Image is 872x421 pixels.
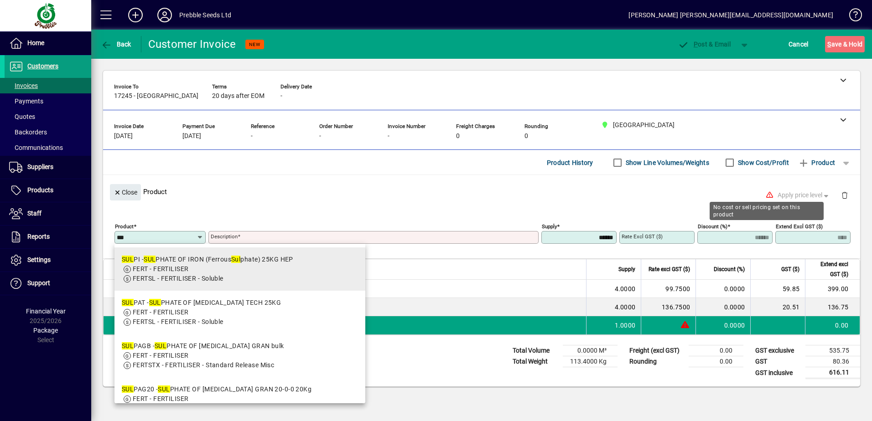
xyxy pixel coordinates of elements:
a: Suppliers [5,156,91,179]
td: 0.0000 [696,316,750,334]
span: Financial Year [26,308,66,315]
span: 4.0000 [615,303,636,312]
td: Total Volume [508,345,563,356]
td: GST exclusive [751,345,805,356]
span: Cancel [789,37,809,51]
span: NEW [249,41,260,47]
a: Reports [5,226,91,248]
span: Support [27,279,50,287]
em: SUL [122,256,134,263]
mat-label: Rate excl GST ($) [622,233,663,240]
mat-label: Supply [542,223,557,230]
span: Extend excl GST ($) [811,259,848,279]
span: FERT - FERTILISER [133,308,188,316]
td: 0.00 [805,316,860,334]
mat-option: SULPAT - SULPHATE OF AMMONIA TECH 25KG [114,291,365,334]
td: Rounding [625,356,689,367]
a: Staff [5,202,91,225]
button: Product History [543,154,597,171]
label: Show Line Volumes/Weights [624,158,709,167]
span: GST ($) [781,264,799,274]
button: Post & Email [673,36,735,52]
mat-label: Product [115,223,134,230]
span: Back [101,41,131,48]
span: Products [27,186,53,194]
span: Supply [618,264,635,274]
span: Home [27,39,44,46]
button: Delete [834,184,856,206]
app-page-header-button: Close [108,188,143,196]
button: Apply price level [774,187,834,204]
span: S [827,41,831,48]
span: 4.0000 [615,284,636,293]
div: Prebble Seeds Ltd [179,8,231,22]
div: PAG20 - PHATE OF [MEDICAL_DATA] GRAN 20-0-0 20Kg [122,385,311,394]
span: FERTSTX - FERTILISER - Standard Release Misc [133,361,274,369]
td: 113.4000 Kg [563,356,618,367]
span: Reports [27,233,50,240]
span: Suppliers [27,163,53,170]
span: 1.0000 [615,321,636,330]
em: SUL [122,342,134,349]
div: No cost or sell pricing set on this product [710,202,824,220]
td: 0.0000 M³ [563,345,618,356]
button: Cancel [786,36,811,52]
span: Backorders [9,128,47,136]
a: Products [5,179,91,202]
em: SUL [155,342,166,349]
td: Total Weight [508,356,563,367]
td: 20.51 [750,298,805,316]
em: SUL [144,256,156,263]
a: Home [5,32,91,55]
mat-option: SULPI - SULPHATE OF IRON (Ferrous Sulphate) 25KG HEP [114,247,365,291]
span: ost & Email [678,41,731,48]
span: [DATE] [114,133,133,140]
div: PI - PHATE OF IRON (Ferrous phate) 25KG HEP [122,255,293,264]
span: Customers [27,62,58,70]
span: 17245 - [GEOGRAPHIC_DATA] [114,92,198,100]
mat-option: SULPAG20 - SULPHATE OF AMMONIA GRAN 20-0-0 20Kg [114,377,365,421]
span: Settings [27,256,51,263]
span: Package [33,327,58,334]
span: - [251,133,253,140]
a: Backorders [5,124,91,140]
div: Product [103,175,860,208]
div: 136.7500 [647,303,690,312]
a: Support [5,272,91,295]
button: Back [99,36,134,52]
a: Settings [5,249,91,272]
em: SUL [149,299,161,306]
mat-label: Discount (%) [698,223,727,230]
span: 0 [456,133,460,140]
td: Freight (excl GST) [625,345,689,356]
td: 136.75 [805,298,860,316]
div: 99.7500 [647,284,690,293]
a: Invoices [5,78,91,93]
span: Payments [9,98,43,105]
a: Communications [5,140,91,155]
td: 535.75 [805,345,860,356]
span: Rate excl GST ($) [649,264,690,274]
td: 0.0000 [696,280,750,298]
em: SUL [122,385,134,393]
td: 616.11 [805,367,860,379]
span: [DATE] [182,133,201,140]
span: 0 [524,133,528,140]
span: P [694,41,698,48]
td: 80.36 [805,356,860,367]
app-page-header-button: Back [91,36,141,52]
span: Staff [27,210,42,217]
button: Save & Hold [825,36,865,52]
span: FERTSL - FERTILISER - Soluble [133,318,223,325]
td: 0.00 [689,345,743,356]
em: SUL [122,299,134,306]
app-page-header-button: Delete [834,191,856,199]
button: Close [110,184,141,200]
td: GST inclusive [751,367,805,379]
span: ave & Hold [827,37,862,51]
td: 0.00 [689,356,743,367]
span: FERT - FERTILISER [133,395,188,402]
span: Discount (%) [714,264,745,274]
span: FERT - FERTILISER [133,352,188,359]
td: 59.85 [750,280,805,298]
